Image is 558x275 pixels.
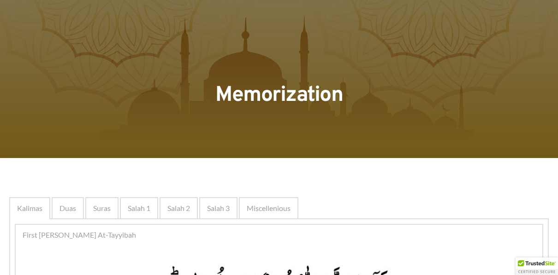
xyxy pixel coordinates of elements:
[128,203,150,214] span: Salah 1
[215,82,343,109] span: Memorization
[23,229,136,240] span: First [PERSON_NAME] At-Tayyibah
[93,203,111,214] span: Suras
[247,203,291,214] span: Miscellenious
[167,203,190,214] span: Salah 2
[59,203,76,214] span: Duas
[516,257,558,275] div: TrustedSite Certified
[207,203,230,214] span: Salah 3
[17,203,42,214] span: Kalimas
